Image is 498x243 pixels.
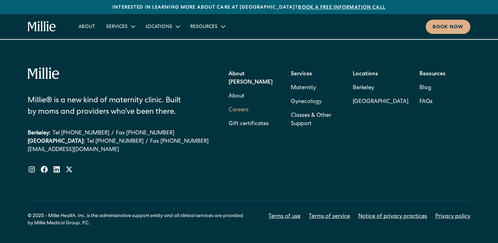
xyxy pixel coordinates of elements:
[229,103,249,117] a: Careers
[229,90,245,103] a: About
[53,129,109,138] a: Tel [PHONE_NUMBER]
[28,138,85,146] div: [GEOGRAPHIC_DATA]:
[146,138,148,146] div: /
[140,21,185,32] div: Locations
[101,21,140,32] div: Services
[150,138,209,146] a: Fax [PHONE_NUMBER]
[291,72,312,77] strong: Services
[358,213,427,221] a: Notice of privacy practices
[419,81,431,95] a: Blog
[146,24,172,31] div: Locations
[419,72,445,77] strong: Resources
[229,117,269,131] a: Gift certificates
[353,95,408,109] a: [GEOGRAPHIC_DATA]
[353,81,408,95] a: Berkeley
[28,95,191,118] div: Millie® is a new kind of maternity clinic. Built by moms and providers who’ve been there.
[309,213,350,221] a: Terms of service
[28,213,249,227] div: © 2025 - Millie Health, Inc. is the administrative support entity and all clinical services are p...
[419,95,433,109] a: FAQs
[291,95,322,109] a: Gynecology
[185,21,230,32] div: Resources
[87,138,144,146] a: Tel [PHONE_NUMBER]
[268,213,301,221] a: Terms of use
[111,129,114,138] div: /
[28,129,50,138] div: Berkeley:
[433,24,463,31] div: Book now
[190,24,218,31] div: Resources
[291,81,316,95] a: Maternity
[291,109,342,131] a: Classes & Other Support
[116,129,174,138] a: Fax [PHONE_NUMBER]
[28,21,56,32] a: home
[73,21,101,32] a: About
[435,213,470,221] a: Privacy policy
[426,20,470,34] a: Book now
[229,72,273,85] strong: About [PERSON_NAME]
[298,5,385,10] a: Book a free information call
[28,146,209,154] a: [EMAIL_ADDRESS][DOMAIN_NAME]
[353,72,378,77] strong: Locations
[106,24,128,31] div: Services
